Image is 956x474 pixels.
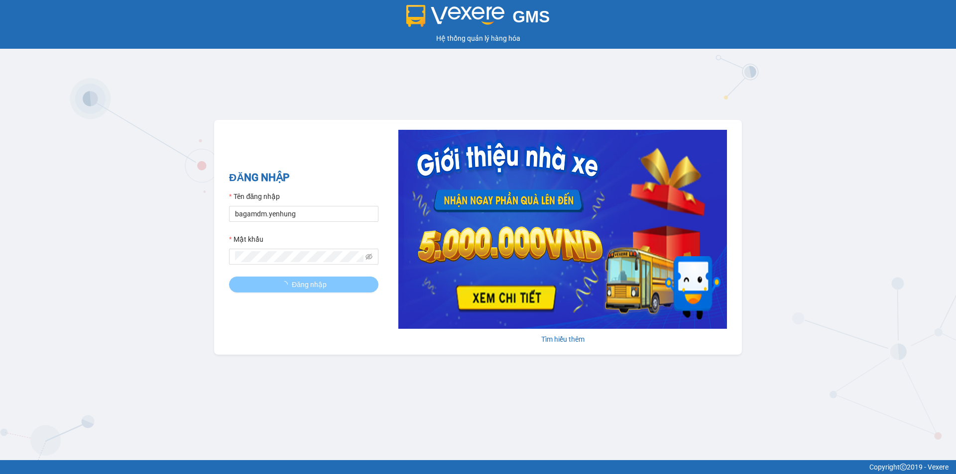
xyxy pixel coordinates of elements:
[292,279,327,290] span: Đăng nhập
[7,462,949,473] div: Copyright 2019 - Vexere
[398,130,727,329] img: banner-0
[2,33,954,44] div: Hệ thống quản lý hàng hóa
[235,251,363,262] input: Mật khẩu
[406,15,550,23] a: GMS
[900,464,907,471] span: copyright
[229,191,280,202] label: Tên đăng nhập
[229,234,263,245] label: Mật khẩu
[406,5,505,27] img: logo 2
[229,277,378,292] button: Đăng nhập
[229,170,378,186] h2: ĐĂNG NHẬP
[229,206,378,222] input: Tên đăng nhập
[281,281,292,288] span: loading
[398,334,727,345] div: Tìm hiểu thêm
[512,7,550,26] span: GMS
[365,253,372,260] span: eye-invisible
